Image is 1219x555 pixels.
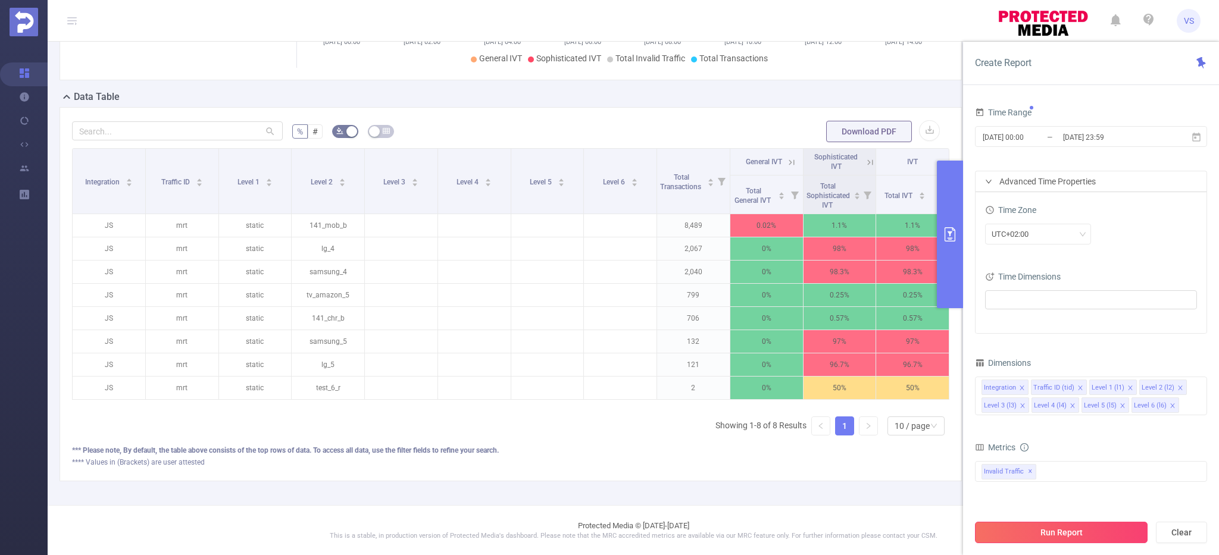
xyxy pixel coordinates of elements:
div: Sort [707,177,714,184]
i: Filter menu [713,149,730,214]
i: icon: caret-up [412,177,418,180]
p: 0% [730,377,803,399]
i: icon: caret-up [631,177,637,180]
div: Sort [265,177,273,184]
i: icon: caret-down [485,181,492,185]
p: 141_chr_b [292,307,364,330]
p: samsung_5 [292,330,364,353]
p: samsung_4 [292,261,364,283]
p: 0% [730,261,803,283]
p: 96.7% [804,353,876,376]
span: % [297,127,303,136]
span: Integration [85,178,121,186]
p: 98% [876,237,949,260]
p: static [219,307,292,330]
p: JS [73,307,145,330]
span: Dimensions [975,358,1031,368]
div: Sort [631,177,638,184]
p: JS [73,214,145,237]
p: 96.7% [876,353,949,376]
i: icon: caret-down [854,195,861,198]
span: IVT [907,158,918,166]
i: icon: close [1070,403,1076,410]
p: 1.1% [804,214,876,237]
div: Sort [558,177,565,184]
span: ✕ [1028,465,1033,479]
i: icon: caret-up [196,177,202,180]
p: 1.1% [876,214,949,237]
p: 98% [804,237,876,260]
i: icon: caret-down [126,181,132,185]
tspan: [DATE] 00:00 [323,38,360,46]
a: 1 [836,417,854,435]
li: Level 5 (l5) [1082,397,1129,413]
div: Level 5 (l5) [1084,398,1117,413]
li: Previous Page [811,416,830,435]
div: Sort [339,177,346,184]
li: Level 3 (l3) [982,397,1029,413]
p: 97% [804,330,876,353]
span: Level 1 [237,178,261,186]
i: icon: caret-down [558,181,564,185]
i: icon: info-circle [1020,443,1029,451]
p: 0.25% [876,284,949,306]
p: 799 [657,284,730,306]
p: mrt [146,261,218,283]
i: icon: caret-down [196,181,202,185]
p: 2,067 [657,237,730,260]
p: test_6_r [292,377,364,399]
span: Invalid Traffic [982,464,1036,479]
i: icon: caret-down [265,181,272,185]
input: Start date [982,129,1078,145]
i: Filter menu [932,175,949,214]
i: icon: left [817,422,824,429]
i: icon: caret-up [778,190,784,194]
i: icon: close [1020,403,1026,410]
i: Filter menu [859,175,876,214]
i: icon: caret-down [631,181,637,185]
i: icon: down [1079,231,1086,239]
div: Level 1 (l1) [1092,380,1124,396]
div: Level 6 (l6) [1134,398,1167,413]
p: JS [73,377,145,399]
p: 97% [876,330,949,353]
p: JS [73,261,145,283]
i: icon: caret-up [265,177,272,180]
span: Time Dimensions [985,272,1061,281]
p: 0% [730,353,803,376]
div: Level 2 (l2) [1142,380,1174,396]
img: Protected Media [10,8,38,36]
span: Metrics [975,443,1015,452]
span: Time Range [975,108,1032,117]
p: 132 [657,330,730,353]
p: 141_mob_b [292,214,364,237]
i: icon: caret-down [778,195,784,198]
p: 0% [730,237,803,260]
tspan: [DATE] 14:00 [885,38,922,46]
p: 0% [730,307,803,330]
span: Total Invalid Traffic [615,54,685,63]
p: mrt [146,377,218,399]
tspan: [DATE] 06:00 [564,38,601,46]
i: Filter menu [786,175,803,214]
li: Showing 1-8 of 8 Results [715,416,807,435]
p: 8,489 [657,214,730,237]
p: static [219,377,292,399]
p: mrt [146,237,218,260]
i: icon: down [930,422,937,431]
input: filter select [989,293,990,307]
div: Sort [854,190,861,197]
p: static [219,261,292,283]
p: 121 [657,353,730,376]
p: 0% [730,330,803,353]
i: icon: close [1170,403,1176,410]
li: Level 1 (l1) [1089,380,1137,395]
input: Search... [72,121,283,140]
span: Total Transactions [660,173,703,191]
p: mrt [146,307,218,330]
i: icon: caret-up [485,177,492,180]
span: VS [1184,9,1194,33]
li: Level 4 (l4) [1032,397,1079,413]
li: 1 [835,416,854,435]
div: Sort [411,177,418,184]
